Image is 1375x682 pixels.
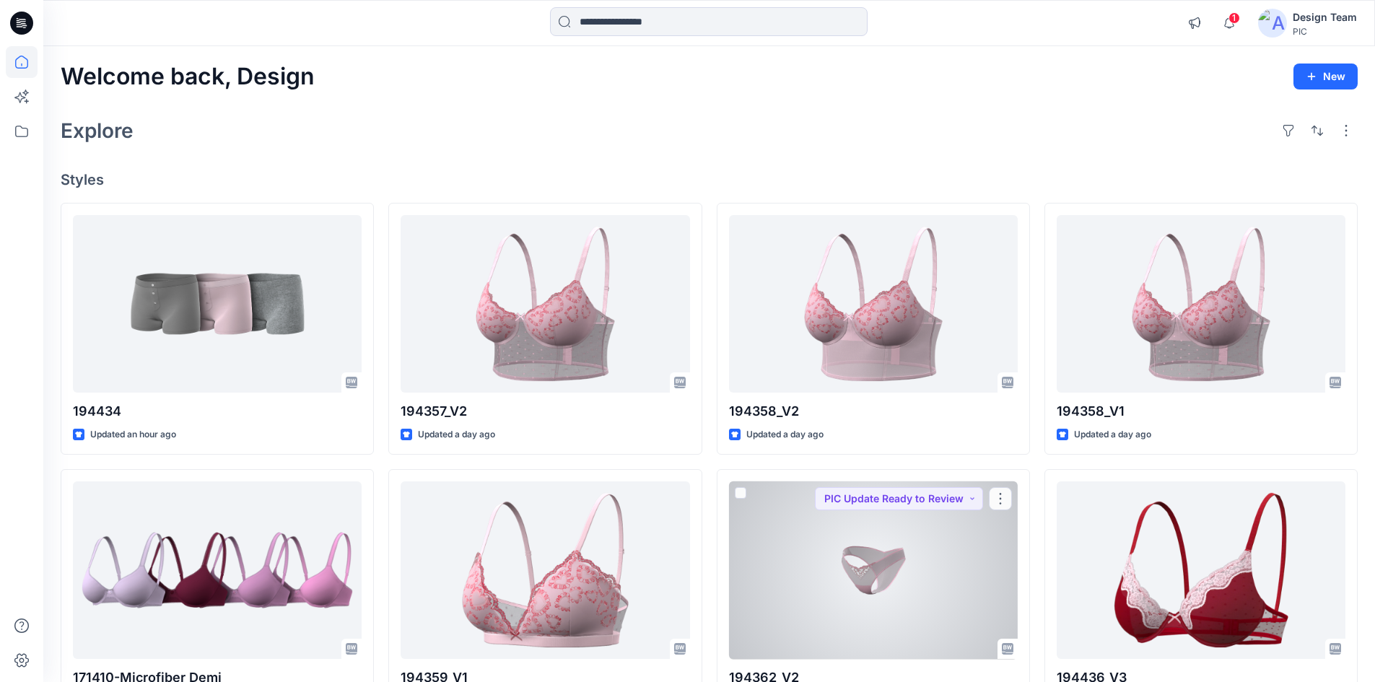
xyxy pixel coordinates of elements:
[73,481,362,660] a: 171410-Microfiber Demi
[418,427,495,442] p: Updated a day ago
[61,171,1358,188] h4: Styles
[1258,9,1287,38] img: avatar
[1293,26,1357,37] div: PIC
[1293,9,1357,26] div: Design Team
[401,481,689,660] a: 194359_V1
[1057,215,1345,393] a: 194358_V1
[1057,481,1345,660] a: 194436_V3
[729,401,1018,421] p: 194358_V2
[1228,12,1240,24] span: 1
[1057,401,1345,421] p: 194358_V1
[729,215,1018,393] a: 194358_V2
[61,119,134,142] h2: Explore
[73,215,362,393] a: 194434
[401,215,689,393] a: 194357_V2
[90,427,176,442] p: Updated an hour ago
[729,481,1018,660] a: 194362_V2
[1293,64,1358,89] button: New
[73,401,362,421] p: 194434
[61,64,315,90] h2: Welcome back, Design
[746,427,824,442] p: Updated a day ago
[1074,427,1151,442] p: Updated a day ago
[401,401,689,421] p: 194357_V2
